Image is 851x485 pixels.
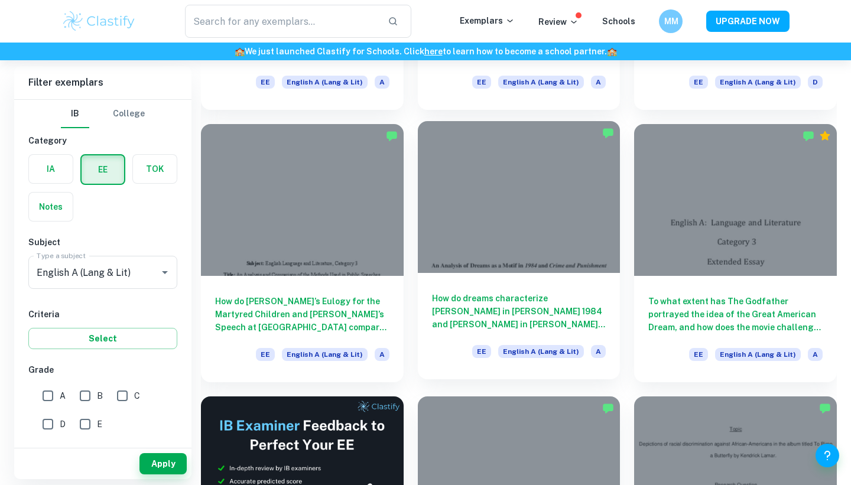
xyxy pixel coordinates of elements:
[472,76,491,89] span: EE
[185,5,378,38] input: Search for any exemplars...
[602,17,635,26] a: Schools
[424,47,443,56] a: here
[808,76,823,89] span: D
[607,47,617,56] span: 🏫
[498,76,584,89] span: English A (Lang & Lit)
[432,292,606,331] h6: How do dreams characterize [PERSON_NAME] in [PERSON_NAME] 1984 and [PERSON_NAME] in [PERSON_NAME]...
[808,348,823,361] span: A
[82,155,124,184] button: EE
[715,348,801,361] span: English A (Lang & Lit)
[591,345,606,358] span: A
[602,402,614,414] img: Marked
[60,389,66,402] span: A
[819,402,831,414] img: Marked
[706,11,790,32] button: UPGRADE NOW
[14,66,191,99] h6: Filter exemplars
[29,155,73,183] button: IA
[816,444,839,467] button: Help and Feedback
[61,9,137,33] img: Clastify logo
[715,76,801,89] span: English A (Lang & Lit)
[235,47,245,56] span: 🏫
[538,15,579,28] p: Review
[134,389,140,402] span: C
[215,295,389,334] h6: How do [PERSON_NAME]’s Eulogy for the Martyred Children and [PERSON_NAME]’s Speech at [GEOGRAPHIC...
[689,348,708,361] span: EE
[282,76,368,89] span: English A (Lang & Lit)
[256,348,275,361] span: EE
[61,100,145,128] div: Filter type choice
[28,134,177,147] h6: Category
[29,193,73,221] button: Notes
[157,264,173,281] button: Open
[28,308,177,321] h6: Criteria
[61,100,89,128] button: IB
[97,418,102,431] span: E
[460,14,515,27] p: Exemplars
[375,76,389,89] span: A
[113,100,145,128] button: College
[659,9,683,33] button: MM
[28,328,177,349] button: Select
[472,345,491,358] span: EE
[28,236,177,249] h6: Subject
[97,389,103,402] span: B
[133,155,177,183] button: TOK
[819,130,831,142] div: Premium
[2,45,849,58] h6: We just launched Clastify for Schools. Click to learn how to become a school partner.
[386,130,398,142] img: Marked
[418,124,621,382] a: How do dreams characterize [PERSON_NAME] in [PERSON_NAME] 1984 and [PERSON_NAME] in [PERSON_NAME]...
[201,124,404,382] a: How do [PERSON_NAME]’s Eulogy for the Martyred Children and [PERSON_NAME]’s Speech at [GEOGRAPHIC...
[256,76,275,89] span: EE
[37,250,86,261] label: Type a subject
[634,124,837,382] a: To what extent has The Godfather portrayed the idea of the Great American Dream, and how does the...
[689,76,708,89] span: EE
[28,363,177,376] h6: Grade
[282,348,368,361] span: English A (Lang & Lit)
[602,127,614,139] img: Marked
[664,15,678,28] h6: MM
[648,295,823,334] h6: To what extent has The Godfather portrayed the idea of the Great American Dream, and how does the...
[375,348,389,361] span: A
[60,418,66,431] span: D
[803,130,814,142] img: Marked
[591,76,606,89] span: A
[139,453,187,474] button: Apply
[498,345,584,358] span: English A (Lang & Lit)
